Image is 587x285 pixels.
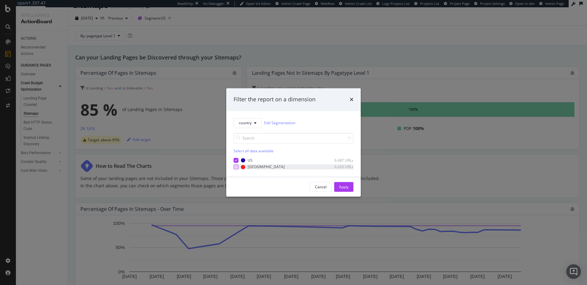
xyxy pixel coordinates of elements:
[234,96,316,103] div: Filter the report on a dimension
[248,164,285,169] div: [GEOGRAPHIC_DATA]
[566,264,581,279] div: Open Intercom Messenger
[234,118,262,128] button: country
[350,96,353,103] div: times
[239,121,252,126] span: country
[234,148,353,153] div: Select all data available
[226,88,361,197] div: modal
[323,164,353,169] div: 6,420 URLs
[264,120,295,126] a: Edit Segmentation
[334,182,353,192] button: Apply
[310,182,332,192] button: Cancel
[323,158,353,163] div: 6,487 URLs
[339,184,349,189] div: Apply
[315,184,327,189] div: Cancel
[248,158,253,163] div: US
[234,133,353,143] input: Search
